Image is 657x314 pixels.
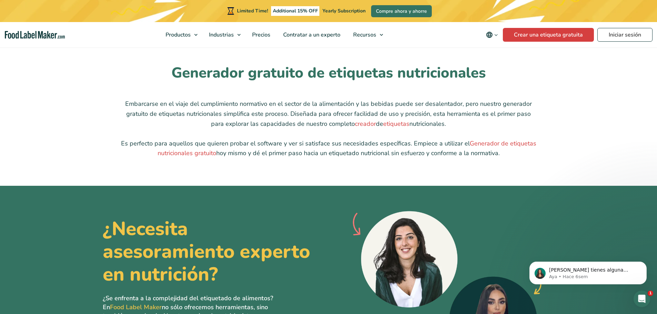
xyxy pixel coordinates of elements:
[383,120,409,128] a: etiquetas
[355,120,376,128] a: creador
[322,8,366,14] span: Yearly Subscription
[159,22,201,48] a: Productos
[371,5,432,17] a: Compre ahora y ahorre
[5,31,65,39] a: Food Label Maker homepage
[163,31,191,39] span: Productos
[277,22,345,48] a: Contratar a un experto
[103,218,323,286] h2: ¿Necesita asesoramiento experto en nutrición?
[237,8,268,14] span: Limited Time!
[481,28,503,42] button: Change language
[503,28,594,42] a: Crear una etiqueta gratuita
[250,31,271,39] span: Precios
[597,28,653,42] a: Iniciar sesión
[120,99,537,129] p: Embarcarse en el viaje del cumplimiento normativo en el sector de la alimentación y las bebidas p...
[110,303,162,311] a: Food Label Maker
[281,31,341,39] span: Contratar a un experto
[351,31,377,39] span: Recursos
[634,291,650,307] iframe: Intercom live chat
[120,139,537,159] p: Es perfecto para aquellos que quieren probar el software y ver si satisface sus necesidades espec...
[120,64,537,83] h2: Generador gratuito de etiquetas nutricionales
[271,6,320,16] span: Additional 15% OFF
[347,22,387,48] a: Recursos
[648,291,653,296] span: 1
[519,247,657,295] iframe: Intercom notifications mensaje
[207,31,235,39] span: Industrias
[203,22,244,48] a: Industrias
[246,22,275,48] a: Precios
